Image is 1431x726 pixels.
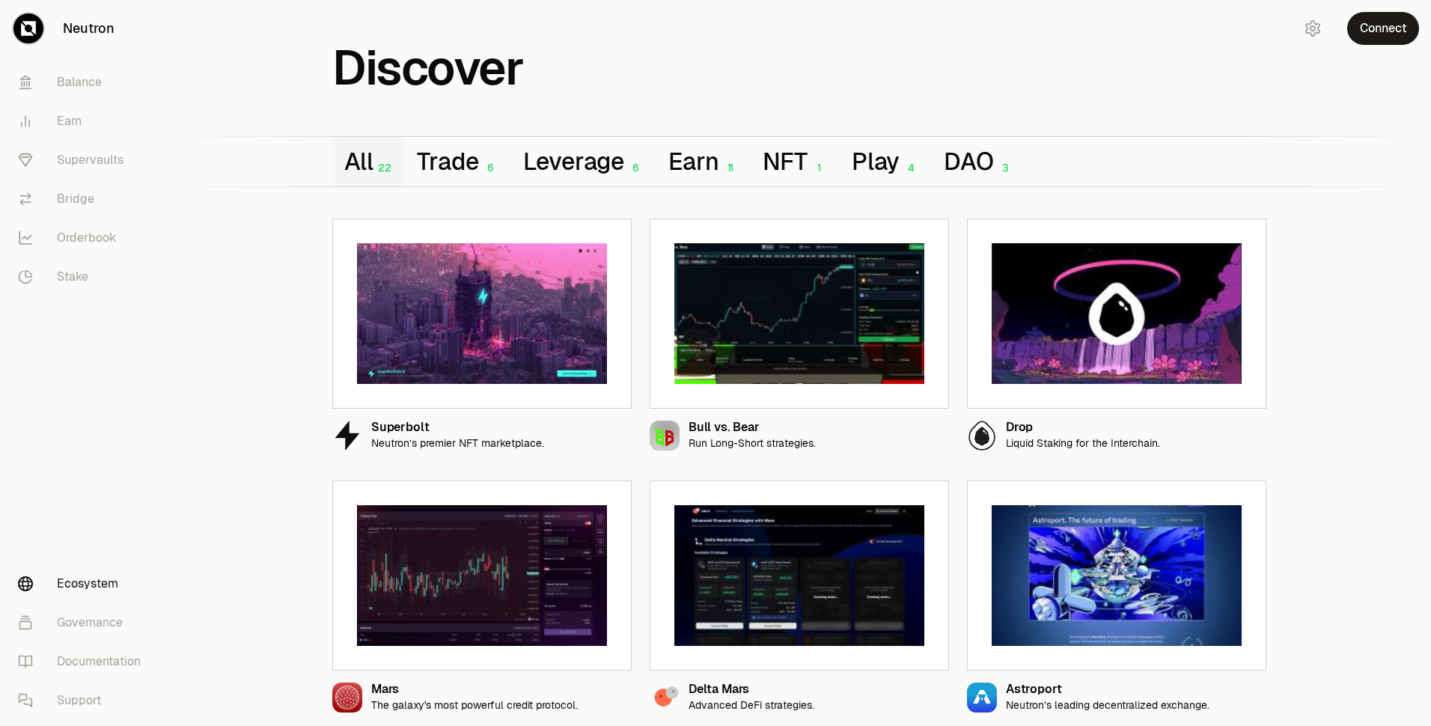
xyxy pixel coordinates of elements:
div: 6 [479,162,499,174]
a: Governance [6,603,162,642]
div: Astroport [1006,683,1209,696]
p: Liquid Staking for the Interchain. [1006,437,1160,450]
img: Astroport preview image [992,505,1242,646]
img: Bull vs. Bear preview image [674,243,924,384]
div: 3 [994,162,1014,174]
img: Mars preview image [357,505,607,646]
button: Earn [656,137,751,186]
a: Earn [6,102,162,141]
div: Mars [371,683,578,696]
div: 11 [718,162,739,174]
div: 6 [624,162,644,174]
a: Support [6,681,162,720]
p: Neutron’s leading decentralized exchange. [1006,699,1209,712]
p: Run Long-Short strategies. [689,437,816,450]
a: Bridge [6,180,162,219]
a: Documentation [6,642,162,681]
div: Drop [1006,421,1160,434]
a: Balance [6,63,162,102]
img: Drop preview image [992,243,1242,384]
button: DAO [932,137,1025,186]
div: Bull vs. Bear [689,421,816,434]
img: Superbolt preview image [357,243,607,384]
h1: Discover [332,48,523,88]
p: Neutron’s premier NFT marketplace. [371,437,544,450]
a: Supervaults [6,141,162,180]
a: Ecosystem [6,564,162,603]
a: Orderbook [6,219,162,257]
div: Superbolt [371,421,544,434]
p: Advanced DeFi strategies. [689,699,814,712]
div: Delta Mars [689,683,814,696]
p: The galaxy's most powerful credit protocol. [371,699,578,712]
div: 1 [808,162,828,174]
button: Connect [1347,12,1419,45]
button: All [332,137,405,186]
button: NFT [751,137,839,186]
div: 4 [900,162,920,174]
button: Play [840,137,932,186]
button: Trade [405,137,510,186]
img: Delta Mars preview image [674,505,924,646]
button: Leverage [511,137,657,186]
a: Stake [6,257,162,296]
div: 22 [373,162,393,174]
